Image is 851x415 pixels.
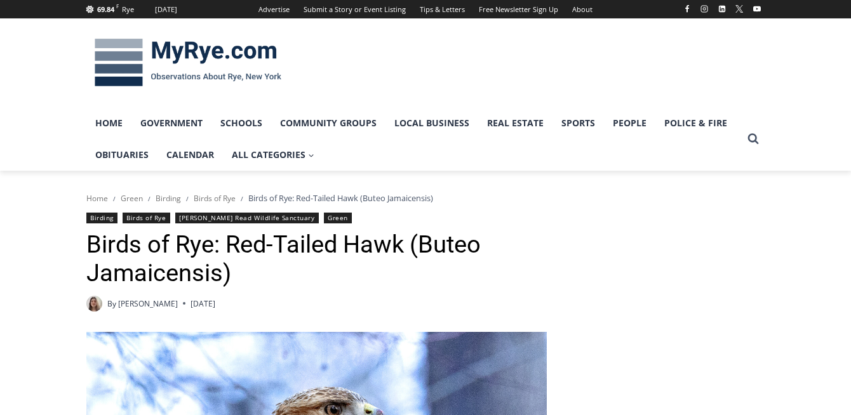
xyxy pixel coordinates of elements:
a: Birding [86,213,117,223]
a: Schools [211,107,271,139]
a: Community Groups [271,107,385,139]
a: Local Business [385,107,478,139]
span: / [113,194,116,203]
span: All Categories [232,148,314,162]
a: Linkedin [714,1,730,16]
div: [DATE] [155,4,177,15]
div: Rye [122,4,134,15]
a: Green [324,213,352,223]
nav: Breadcrumbs [86,192,547,204]
span: / [241,194,243,203]
a: Birds of Rye [123,213,170,223]
a: Instagram [697,1,712,16]
a: YouTube [749,1,765,16]
button: View Search Form [742,128,765,150]
a: People [604,107,655,139]
time: [DATE] [191,298,215,310]
span: / [186,194,189,203]
span: Birds of Rye: Red-Tailed Hawk (Buteo Jamaicensis) [248,192,433,204]
a: Home [86,193,108,204]
a: Facebook [680,1,695,16]
a: X [732,1,747,16]
span: 69.84 [97,4,114,14]
span: By [107,298,116,310]
a: Green [121,193,143,204]
a: Real Estate [478,107,553,139]
a: Birding [156,193,181,204]
a: Police & Fire [655,107,736,139]
a: Sports [553,107,604,139]
a: Birds of Rye [194,193,236,204]
img: MyRye.com [86,30,290,96]
a: Home [86,107,131,139]
a: All Categories [223,139,323,171]
a: [PERSON_NAME] [118,298,178,309]
span: / [148,194,151,203]
a: Government [131,107,211,139]
a: Calendar [157,139,223,171]
nav: Primary Navigation [86,107,742,171]
h1: Birds of Rye: Red-Tailed Hawk (Buteo Jamaicensis) [86,230,547,288]
a: [PERSON_NAME] Read Wildlife Sanctuary [175,213,318,223]
a: Obituaries [86,139,157,171]
a: Author image [86,296,102,312]
span: F [116,3,119,10]
img: (PHOTO: MyRye.com intern Amélie Coghlan, 2025. Contributed.) [86,296,102,312]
